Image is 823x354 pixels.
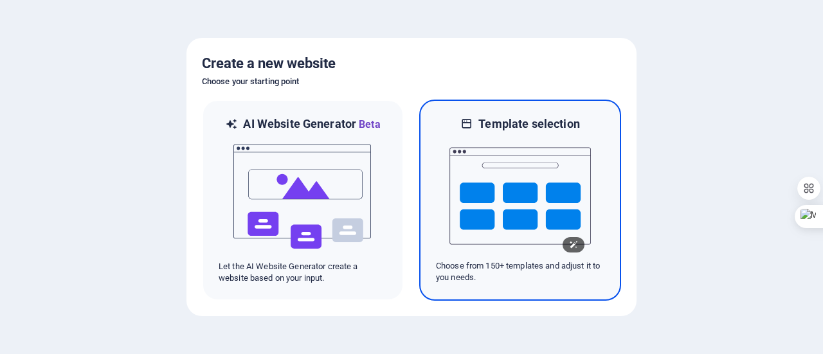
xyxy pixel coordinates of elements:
[356,118,381,130] span: Beta
[202,53,621,74] h5: Create a new website
[202,74,621,89] h6: Choose your starting point
[243,116,380,132] h6: AI Website Generator
[219,261,387,284] p: Let the AI Website Generator create a website based on your input.
[419,100,621,301] div: Template selectionChoose from 150+ templates and adjust it to you needs.
[202,100,404,301] div: AI Website GeneratorBetaaiLet the AI Website Generator create a website based on your input.
[232,132,374,261] img: ai
[436,260,604,283] p: Choose from 150+ templates and adjust it to you needs.
[478,116,579,132] h6: Template selection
